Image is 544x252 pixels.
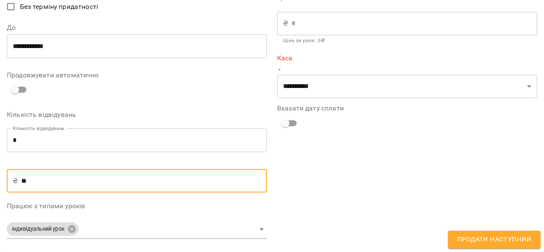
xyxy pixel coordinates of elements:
[7,222,79,236] div: Індивідуальний урок
[283,18,288,28] p: ₴
[283,37,325,43] b: Ціна за урок : 0 ₴
[448,231,541,249] button: Продати наступний
[7,203,267,210] label: Працює з типами уроків
[277,55,537,62] label: Каса
[20,2,98,12] span: Без терміну придатності
[7,111,267,118] label: Кількість відвідувань
[7,72,267,79] label: Продовжувати автоматично
[457,234,531,245] span: Продати наступний
[277,105,537,112] label: Вказати дату сплати
[13,176,18,186] p: ₴
[7,24,267,31] label: До
[7,220,267,239] div: Індивідуальний урок
[7,225,70,233] span: Індивідуальний урок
